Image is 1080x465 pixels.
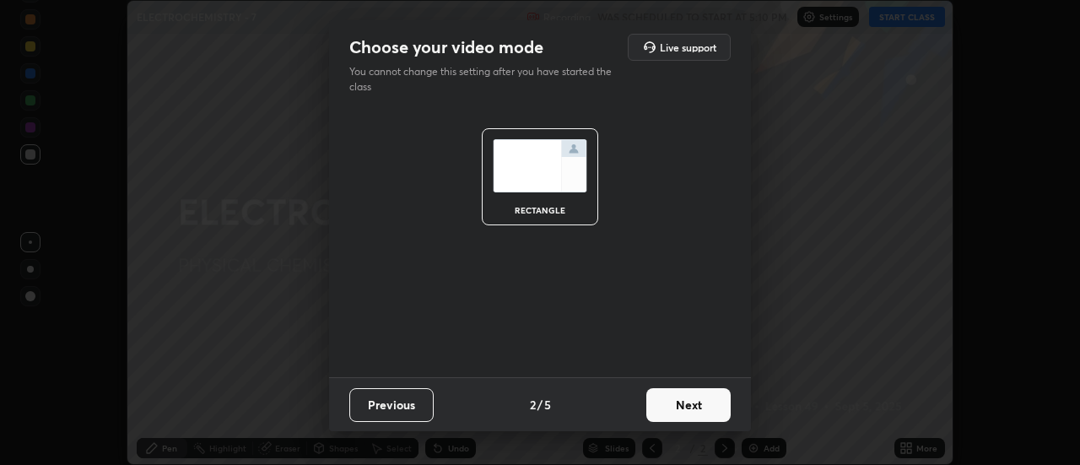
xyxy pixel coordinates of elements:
p: You cannot change this setting after you have started the class [349,64,623,95]
img: normalScreenIcon.ae25ed63.svg [493,139,587,192]
div: rectangle [506,206,574,214]
button: Next [646,388,731,422]
button: Previous [349,388,434,422]
h4: 2 [530,396,536,414]
h4: 5 [544,396,551,414]
h5: Live support [660,42,716,52]
h2: Choose your video mode [349,36,543,58]
h4: / [537,396,543,414]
